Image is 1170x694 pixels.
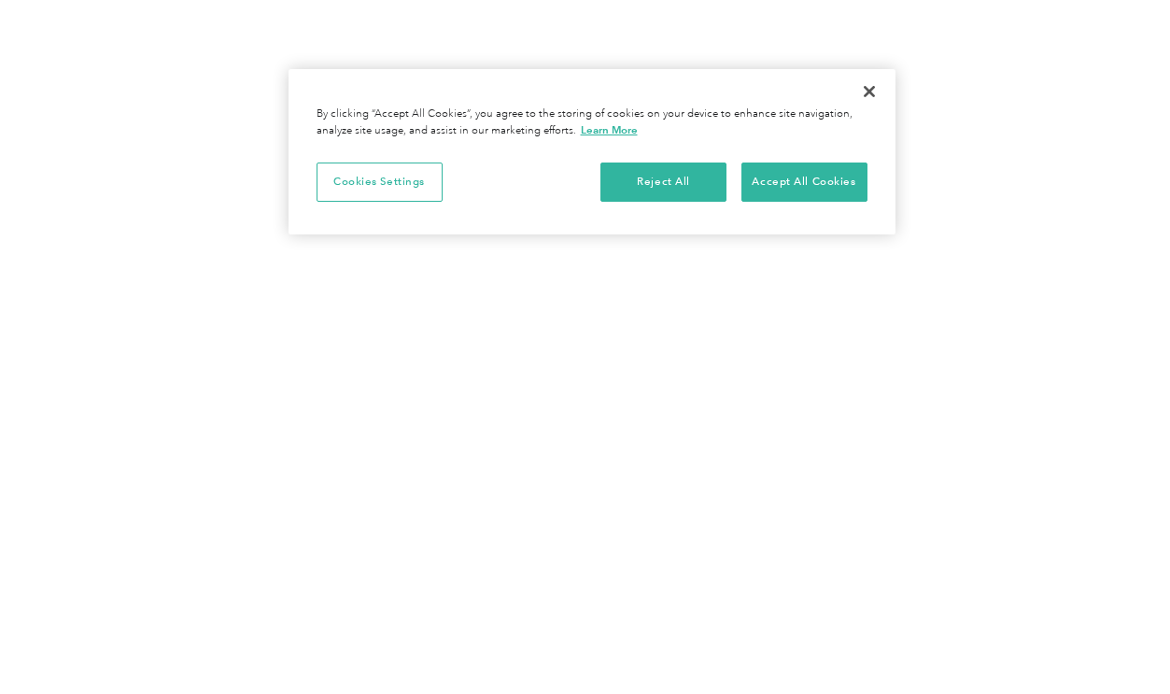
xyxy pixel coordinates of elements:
div: By clicking “Accept All Cookies”, you agree to the storing of cookies on your device to enhance s... [317,106,867,139]
button: Reject All [600,163,726,202]
button: Accept All Cookies [741,163,867,202]
div: Cookie banner [289,69,895,234]
div: Privacy [289,69,895,234]
button: Close [849,71,890,112]
a: More information about your privacy, opens in a new tab [581,123,638,136]
button: Cookies Settings [317,163,443,202]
